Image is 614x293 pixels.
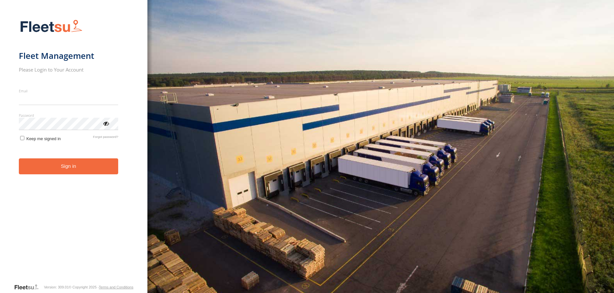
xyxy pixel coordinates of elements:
[14,284,44,290] a: Visit our Website
[19,16,129,283] form: main
[20,136,24,140] input: Keep me signed in
[93,135,118,141] a: Forgot password?
[103,120,109,127] div: ViewPassword
[69,285,133,289] div: © Copyright 2025 -
[19,158,119,174] button: Sign in
[19,18,84,35] img: Fleetsu
[26,136,61,141] span: Keep me signed in
[19,113,119,118] label: Password
[19,50,119,61] h1: Fleet Management
[19,88,119,93] label: Email
[99,285,133,289] a: Terms and Conditions
[19,66,119,73] h2: Please Login to Your Account
[44,285,69,289] div: Version: 309.01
